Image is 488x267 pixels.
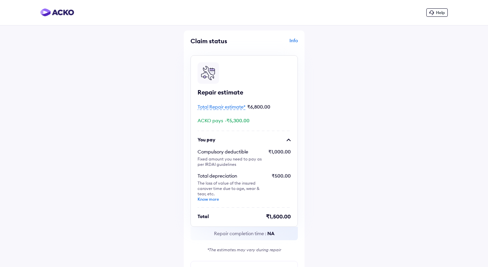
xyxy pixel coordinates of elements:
a: Know more [198,197,219,202]
div: Total [198,213,209,220]
span: ACKO pays [198,118,223,124]
div: You pay [198,136,215,143]
div: Compulsory deductible [198,148,263,155]
div: ₹500.00 [272,173,291,202]
div: The loss of value of the insured car over time due to age, wear & tear, etc. [198,181,263,202]
div: ₹1,000.00 [268,148,291,167]
span: NA [267,230,274,237]
div: Total depreciation [198,173,263,179]
div: Repair estimate [198,88,291,96]
span: ₹6,800.00 [247,104,270,110]
div: ₹1,500.00 [266,213,291,220]
span: Help [436,10,445,15]
span: -₹5,300.00 [225,118,250,124]
div: Info [246,37,298,50]
div: *The estimates may vary during repair [191,247,298,253]
img: horizontal-gradient.png [40,8,74,16]
span: Total Repair estimate* [198,104,246,110]
div: Claim status [191,37,242,45]
div: Repair completion time : [191,227,298,240]
div: Fixed amount you need to pay as per IRDAI guidelines [198,156,263,167]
